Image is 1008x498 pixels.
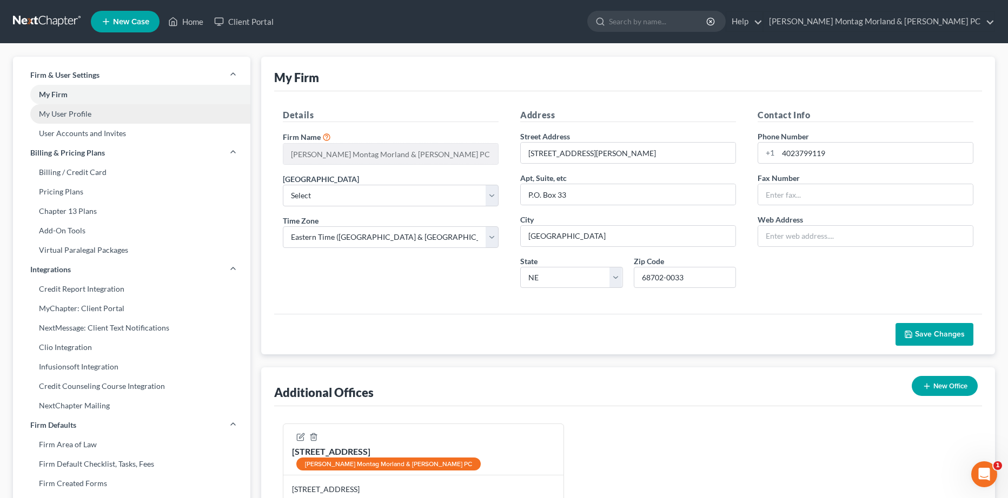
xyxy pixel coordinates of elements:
[13,182,250,201] a: Pricing Plans
[13,221,250,240] a: Add-On Tools
[13,201,250,221] a: Chapter 13 Plans
[758,226,973,246] input: Enter web address....
[13,104,250,124] a: My User Profile
[274,385,374,400] div: Additional Offices
[521,143,735,163] input: Enter address...
[609,11,708,31] input: Search by name...
[971,461,997,487] iframe: Intercom live chat
[283,144,498,164] input: Enter name...
[520,109,736,122] h5: Address
[634,267,737,288] input: XXXXX
[520,172,567,184] label: Apt, Suite, etc
[113,18,149,26] span: New Case
[758,214,803,225] label: Web Address
[296,457,481,470] div: [PERSON_NAME] Montag Morland & [PERSON_NAME] PC
[758,172,800,184] label: Fax Number
[13,357,250,376] a: Infusionsoft Integration
[13,376,250,396] a: Credit Counseling Course Integration
[520,214,534,225] label: City
[13,163,250,182] a: Billing / Credit Card
[13,318,250,338] a: NextMessage: Client Text Notifications
[30,420,76,430] span: Firm Defaults
[13,338,250,357] a: Clio Integration
[13,85,250,104] a: My Firm
[521,226,735,246] input: Enter city...
[758,131,809,142] label: Phone Number
[283,132,321,142] span: Firm Name
[912,376,978,396] button: New Office
[520,131,570,142] label: Street Address
[764,12,994,31] a: [PERSON_NAME] Montag Morland & [PERSON_NAME] PC
[13,240,250,260] a: Virtual Paralegal Packages
[283,173,359,185] label: [GEOGRAPHIC_DATA]
[30,264,71,275] span: Integrations
[13,260,250,279] a: Integrations
[13,279,250,299] a: Credit Report Integration
[758,109,973,122] h5: Contact Info
[283,215,319,226] label: Time Zone
[274,70,319,85] div: My Firm
[13,143,250,163] a: Billing & Pricing Plans
[993,461,1002,470] span: 1
[283,109,499,122] h5: Details
[13,454,250,474] a: Firm Default Checklist, Tasks, Fees
[292,446,555,470] div: [STREET_ADDRESS]
[521,184,735,205] input: (optional)
[209,12,279,31] a: Client Portal
[13,299,250,318] a: MyChapter: Client Portal
[726,12,762,31] a: Help
[163,12,209,31] a: Home
[30,70,100,80] span: Firm & User Settings
[896,323,973,346] button: Save Changes
[13,65,250,85] a: Firm & User Settings
[758,184,973,205] input: Enter fax...
[30,147,105,158] span: Billing & Pricing Plans
[758,143,778,163] div: +1
[634,255,664,267] label: Zip Code
[520,255,538,267] label: State
[13,474,250,493] a: Firm Created Forms
[13,124,250,143] a: User Accounts and Invites
[915,329,965,339] span: Save Changes
[778,143,973,163] input: Enter phone...
[13,435,250,454] a: Firm Area of Law
[13,415,250,435] a: Firm Defaults
[13,396,250,415] a: NextChapter Mailing
[292,484,555,495] div: [STREET_ADDRESS]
